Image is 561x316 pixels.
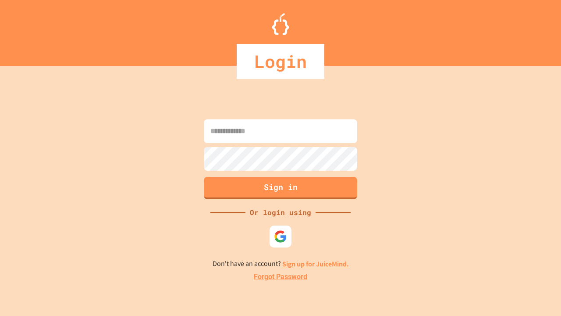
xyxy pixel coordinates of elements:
[274,230,287,243] img: google-icon.svg
[237,44,324,79] div: Login
[524,281,552,307] iframe: chat widget
[282,259,349,269] a: Sign up for JuiceMind.
[204,177,357,199] button: Sign in
[272,13,289,35] img: Logo.svg
[213,259,349,269] p: Don't have an account?
[254,272,307,282] a: Forgot Password
[245,207,316,218] div: Or login using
